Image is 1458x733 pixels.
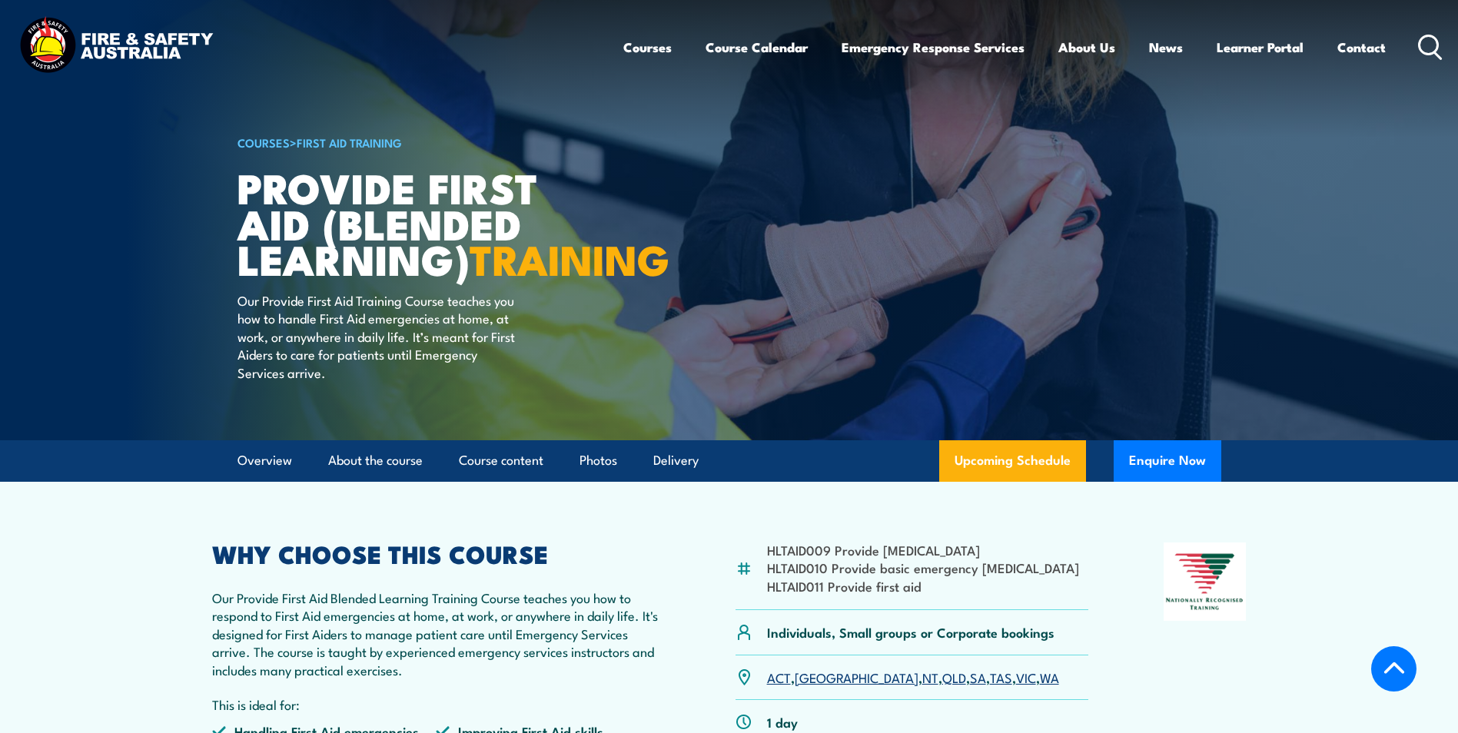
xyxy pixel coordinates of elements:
a: TAS [990,668,1012,686]
button: Enquire Now [1114,440,1221,482]
li: HLTAID010 Provide basic emergency [MEDICAL_DATA] [767,559,1079,576]
a: Contact [1337,27,1386,68]
a: WA [1040,668,1059,686]
a: QLD [942,668,966,686]
a: Photos [580,440,617,481]
h1: Provide First Aid (Blended Learning) [237,169,617,277]
a: Emergency Response Services [842,27,1025,68]
a: Upcoming Schedule [939,440,1086,482]
li: HLTAID009 Provide [MEDICAL_DATA] [767,541,1079,559]
p: Our Provide First Aid Blended Learning Training Course teaches you how to respond to First Aid em... [212,589,661,678]
a: ACT [767,668,791,686]
h6: > [237,133,617,151]
a: COURSES [237,134,290,151]
p: Our Provide First Aid Training Course teaches you how to handle First Aid emergencies at home, at... [237,291,518,381]
p: This is ideal for: [212,695,661,713]
a: About the course [328,440,423,481]
p: , , , , , , , [767,668,1059,686]
a: About Us [1058,27,1115,68]
h2: WHY CHOOSE THIS COURSE [212,542,661,564]
a: Overview [237,440,292,481]
a: Course content [459,440,543,481]
a: VIC [1016,668,1036,686]
a: Delivery [653,440,699,481]
li: HLTAID011 Provide first aid [767,577,1079,595]
a: Learner Portal [1217,27,1304,68]
a: News [1149,27,1183,68]
p: 1 day [767,713,798,731]
a: First Aid Training [297,134,402,151]
p: Individuals, Small groups or Corporate bookings [767,623,1054,641]
a: Courses [623,27,672,68]
a: SA [970,668,986,686]
a: [GEOGRAPHIC_DATA] [795,668,918,686]
a: NT [922,668,938,686]
img: Nationally Recognised Training logo. [1164,542,1247,621]
a: Course Calendar [706,27,808,68]
strong: TRAINING [470,226,669,290]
